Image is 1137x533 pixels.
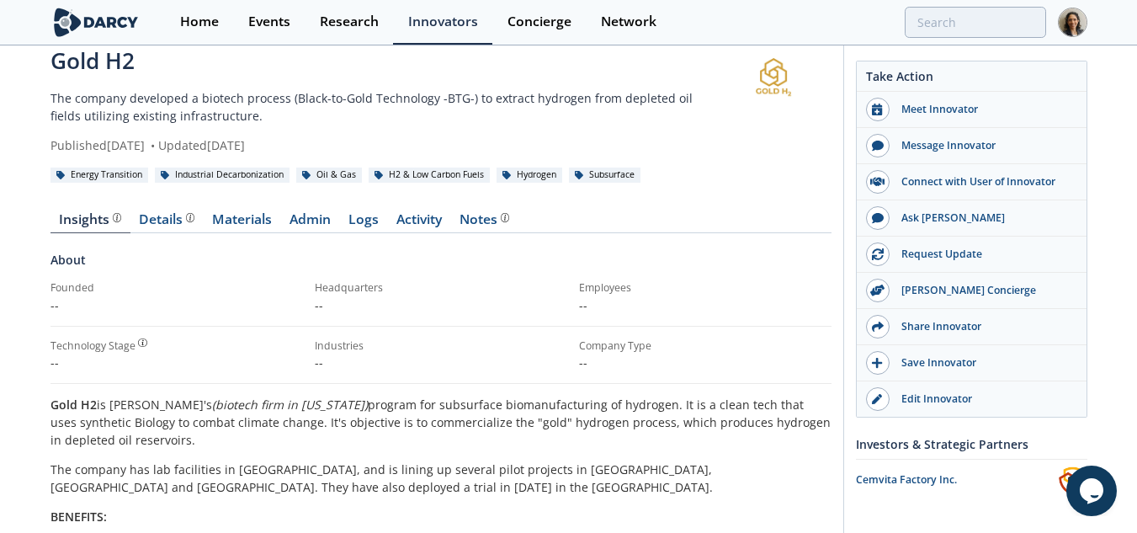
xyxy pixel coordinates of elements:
[113,213,122,222] img: information.svg
[579,354,831,371] p: --
[139,213,194,227] div: Details
[155,168,290,183] div: Industrial Decarbonization
[50,45,716,77] div: Gold H2
[579,296,831,314] p: --
[248,15,290,29] div: Events
[315,338,567,354] div: Industries
[856,472,1058,488] div: Cemvita Factory Inc.
[180,15,219,29] div: Home
[507,15,571,29] div: Concierge
[890,392,1078,407] div: Edit Innovator
[50,89,716,125] p: The company developed a biotech process (Black-to-Gold Technology -BTG-) to extract hydrogen from...
[50,213,130,233] a: Insights
[1066,466,1120,516] iframe: chat widget
[890,355,1078,370] div: Save Innovator
[50,509,107,525] strong: BENEFITS:
[601,15,656,29] div: Network
[281,213,340,233] a: Admin
[890,102,1078,117] div: Meet Innovator
[340,213,388,233] a: Logs
[1058,8,1087,37] img: Profile
[130,213,204,233] a: Details
[369,168,491,183] div: H2 & Low Carbon Fuels
[50,168,149,183] div: Energy Transition
[579,280,831,296] div: Employees
[856,429,1087,459] div: Investors & Strategic Partners
[186,213,195,222] img: information.svg
[50,338,135,354] div: Technology Stage
[890,211,1078,226] div: Ask [PERSON_NAME]
[569,168,641,183] div: Subsurface
[890,283,1078,298] div: [PERSON_NAME] Concierge
[497,168,563,183] div: Hydrogen
[50,8,142,37] img: logo-wide.svg
[890,247,1078,262] div: Request Update
[501,213,510,222] img: information.svg
[320,15,379,29] div: Research
[315,280,567,296] div: Headquarters
[460,213,509,227] div: Notes
[50,280,303,296] div: Founded
[148,137,158,153] span: •
[138,338,147,348] img: information.svg
[315,354,567,371] p: --
[856,466,1087,495] a: Cemvita Factory Inc. Cemvita Factory Inc.
[890,138,1078,153] div: Message Innovator
[212,397,368,413] em: (biotech firm in [US_STATE])
[388,213,451,233] a: Activity
[857,67,1087,92] div: Take Action
[50,396,831,449] p: is [PERSON_NAME]'s program for subsurface biomanufacturing of hydrogen. It is a clean tech that u...
[890,174,1078,189] div: Connect with User of Innovator
[451,213,518,233] a: Notes
[905,7,1046,38] input: Advanced Search
[857,381,1087,417] a: Edit Innovator
[50,136,716,154] div: Published [DATE] Updated [DATE]
[50,397,97,413] strong: Gold H2
[204,213,281,233] a: Materials
[857,345,1087,381] button: Save Innovator
[296,168,363,183] div: Oil & Gas
[50,251,831,280] div: About
[50,296,303,314] p: --
[408,15,478,29] div: Innovators
[1058,466,1087,495] img: Cemvita Factory Inc.
[50,354,303,371] div: --
[50,461,831,496] p: The company has lab facilities in [GEOGRAPHIC_DATA], and is lining up several pilot projects in [...
[59,213,121,227] div: Insights
[579,338,831,354] div: Company Type
[315,296,567,314] p: --
[890,319,1078,334] div: Share Innovator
